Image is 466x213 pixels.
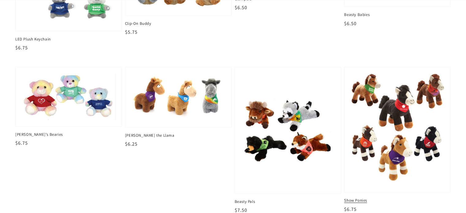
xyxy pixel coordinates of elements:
span: [PERSON_NAME] the Llama [125,133,232,138]
span: $6.75 [15,140,28,146]
a: Louie the Llama [PERSON_NAME] the Llama $6.25 [125,67,232,148]
img: Beasty Pals [241,73,335,187]
span: $6.25 [125,141,138,147]
span: Show Ponies [344,198,451,203]
a: Show Ponies Show Ponies $6.75 [344,67,451,213]
span: Beasty Pals [235,199,341,204]
span: $6.75 [15,44,28,51]
span: $6.50 [235,4,247,11]
span: $5.75 [125,29,138,35]
span: $6.75 [344,206,357,212]
a: Gerri's Bearies [PERSON_NAME]'s Bearies $6.75 [15,67,122,147]
span: [PERSON_NAME]'s Bearies [15,132,122,137]
img: Show Ponies [349,71,446,188]
span: $6.50 [344,20,357,27]
span: Beasty Babies [344,12,451,17]
span: LED Plush Keychain [15,36,122,42]
img: Gerri's Bearies [22,73,116,120]
span: Clip-On Buddy [125,21,232,26]
img: Louie the Llama [131,73,225,121]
